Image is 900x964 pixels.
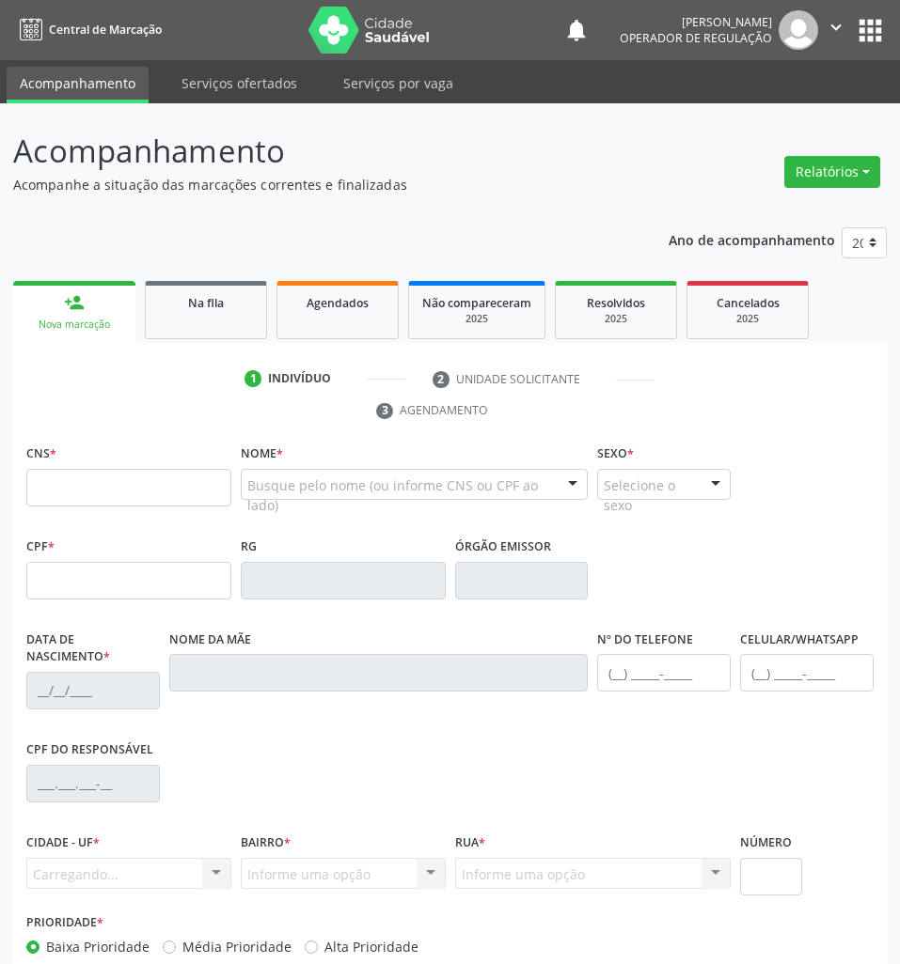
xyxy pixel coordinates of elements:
button:  [818,10,854,50]
label: Nome [241,440,283,469]
div: Indivíduo [268,370,331,387]
div: 2025 [569,312,663,326]
span: Busque pelo nome (ou informe CNS ou CPF ao lado) [247,475,550,515]
p: Acompanhe a situação das marcações correntes e finalizadas [13,175,624,194]
label: Celular/WhatsApp [740,626,859,655]
input: ___.___.___-__ [26,765,160,802]
label: CPF [26,533,55,562]
label: Alta Prioridade [324,937,418,956]
label: Rua [455,829,485,858]
a: Serviços ofertados [168,67,310,100]
span: Na fila [188,295,224,311]
div: [PERSON_NAME] [620,14,772,30]
label: Nome da mãe [169,626,251,655]
button: Relatórios [784,156,880,188]
input: __/__/____ [26,672,160,709]
label: RG [241,533,257,562]
p: Acompanhamento [13,128,624,175]
i:  [826,17,846,38]
a: Serviços por vaga [330,67,466,100]
label: Cidade - UF [26,829,100,858]
span: Operador de regulação [620,30,772,46]
div: 1 [245,370,261,387]
input: (__) _____-_____ [740,654,874,692]
a: Central de Marcação [13,14,162,45]
img: img [779,10,818,50]
span: Não compareceram [422,295,531,311]
label: Média Prioridade [182,937,292,956]
div: Nova marcação [26,318,122,332]
label: Sexo [597,440,634,469]
label: Bairro [241,829,291,858]
button: apps [854,14,887,47]
span: Selecione o sexo [604,475,692,515]
label: CPF do responsável [26,736,153,765]
div: person_add [64,292,85,313]
label: Órgão emissor [455,533,551,562]
label: Baixa Prioridade [46,937,150,956]
p: Ano de acompanhamento [669,227,835,251]
span: Resolvidos [587,295,645,311]
span: Cancelados [717,295,780,311]
label: Prioridade [26,909,103,938]
span: Central de Marcação [49,22,162,38]
div: 2025 [422,312,531,326]
div: 2025 [701,312,795,326]
span: Agendados [307,295,369,311]
button: notifications [563,17,590,43]
label: Nº do Telefone [597,626,693,655]
label: Data de nascimento [26,626,160,672]
label: Número [740,829,792,858]
input: (__) _____-_____ [597,654,731,692]
a: Acompanhamento [7,67,149,103]
label: CNS [26,440,56,469]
